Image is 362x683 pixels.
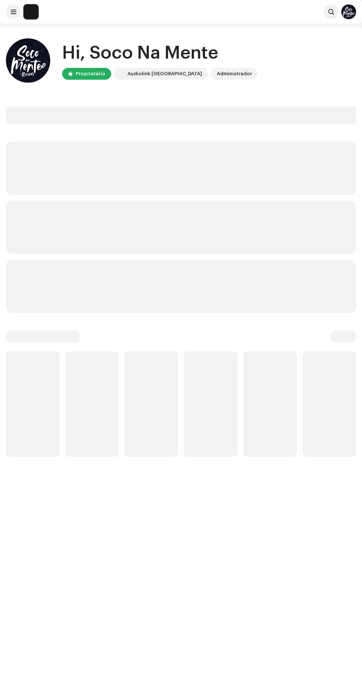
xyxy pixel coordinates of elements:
div: Administrador [217,69,252,78]
img: 730b9dfe-18b5-4111-b483-f30b0c182d82 [116,69,124,78]
img: 730b9dfe-18b5-4111-b483-f30b0c182d82 [24,4,38,19]
div: Audiolink [GEOGRAPHIC_DATA] [127,69,202,78]
img: 747a3c5b-f44a-40b7-ad9d-7a73fc435320 [341,4,356,19]
div: Hi, Soco Na Mente [62,41,258,65]
img: 747a3c5b-f44a-40b7-ad9d-7a73fc435320 [6,38,50,83]
div: Proprietário [76,69,105,78]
